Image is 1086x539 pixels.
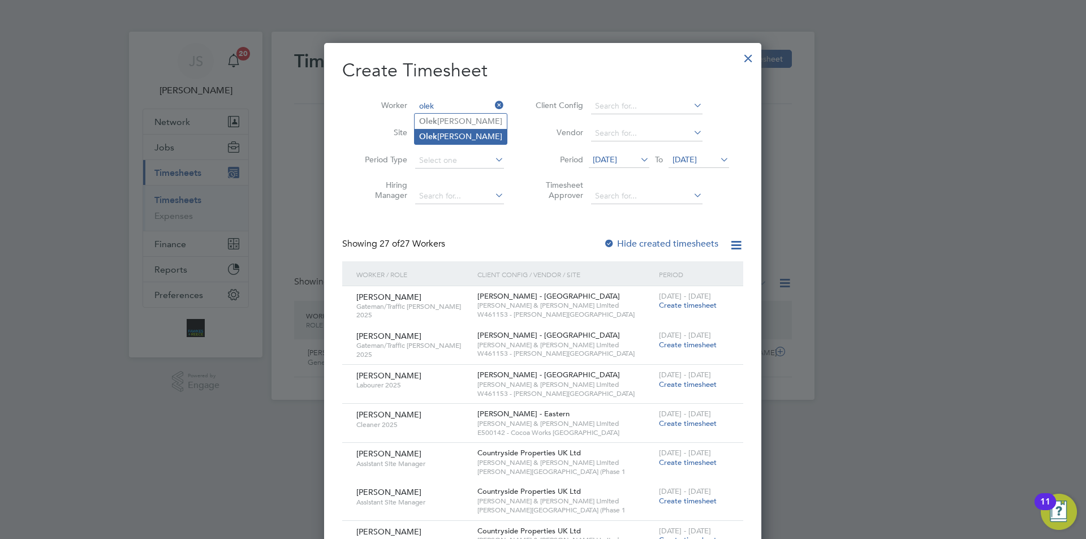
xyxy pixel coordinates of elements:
[477,409,570,419] span: [PERSON_NAME] - Eastern
[415,114,507,129] li: [PERSON_NAME]
[415,153,504,169] input: Select one
[659,486,711,496] span: [DATE] - [DATE]
[659,300,717,310] span: Create timesheet
[532,154,583,165] label: Period
[477,467,653,476] span: [PERSON_NAME][GEOGRAPHIC_DATA] (Phase 1
[659,330,711,340] span: [DATE] - [DATE]
[591,126,703,141] input: Search for...
[659,419,717,428] span: Create timesheet
[477,310,653,319] span: W461153 - [PERSON_NAME][GEOGRAPHIC_DATA]
[477,506,653,515] span: [PERSON_NAME][GEOGRAPHIC_DATA] (Phase 1
[477,458,653,467] span: [PERSON_NAME] & [PERSON_NAME] Limited
[477,340,653,350] span: [PERSON_NAME] & [PERSON_NAME] Limited
[593,154,617,165] span: [DATE]
[477,301,653,310] span: [PERSON_NAME] & [PERSON_NAME] Limited
[380,238,400,249] span: 27 of
[342,59,743,83] h2: Create Timesheet
[356,459,469,468] span: Assistant Site Manager
[356,331,421,341] span: [PERSON_NAME]
[477,497,653,506] span: [PERSON_NAME] & [PERSON_NAME] Limited
[477,486,581,496] span: Countryside Properties UK Ltd
[1040,502,1050,516] div: 11
[659,370,711,380] span: [DATE] - [DATE]
[356,370,421,381] span: [PERSON_NAME]
[356,127,407,137] label: Site
[380,238,445,249] span: 27 Workers
[356,449,421,459] span: [PERSON_NAME]
[356,381,469,390] span: Labourer 2025
[356,292,421,302] span: [PERSON_NAME]
[604,238,718,249] label: Hide created timesheets
[591,98,703,114] input: Search for...
[477,389,653,398] span: W461153 - [PERSON_NAME][GEOGRAPHIC_DATA]
[415,98,504,114] input: Search for...
[659,291,711,301] span: [DATE] - [DATE]
[356,527,421,537] span: [PERSON_NAME]
[532,180,583,200] label: Timesheet Approver
[356,498,469,507] span: Assistant Site Manager
[477,448,581,458] span: Countryside Properties UK Ltd
[673,154,697,165] span: [DATE]
[591,188,703,204] input: Search for...
[477,526,581,536] span: Countryside Properties UK Ltd
[356,341,469,359] span: Gateman/Traffic [PERSON_NAME] 2025
[356,302,469,320] span: Gateman/Traffic [PERSON_NAME] 2025
[419,132,437,141] b: Olek
[652,152,666,167] span: To
[477,349,653,358] span: W461153 - [PERSON_NAME][GEOGRAPHIC_DATA]
[477,291,620,301] span: [PERSON_NAME] - [GEOGRAPHIC_DATA]
[356,100,407,110] label: Worker
[477,380,653,389] span: [PERSON_NAME] & [PERSON_NAME] Limited
[659,496,717,506] span: Create timesheet
[659,409,711,419] span: [DATE] - [DATE]
[475,261,656,287] div: Client Config / Vendor / Site
[477,419,653,428] span: [PERSON_NAME] & [PERSON_NAME] Limited
[354,261,475,287] div: Worker / Role
[1041,494,1077,530] button: Open Resource Center, 11 new notifications
[477,428,653,437] span: E500142 - Cocoa Works [GEOGRAPHIC_DATA]
[659,458,717,467] span: Create timesheet
[659,380,717,389] span: Create timesheet
[659,340,717,350] span: Create timesheet
[342,238,447,250] div: Showing
[659,526,711,536] span: [DATE] - [DATE]
[656,261,732,287] div: Period
[419,117,437,126] b: Olek
[356,487,421,497] span: [PERSON_NAME]
[415,129,507,144] li: [PERSON_NAME]
[415,188,504,204] input: Search for...
[356,409,421,420] span: [PERSON_NAME]
[532,127,583,137] label: Vendor
[356,420,469,429] span: Cleaner 2025
[477,370,620,380] span: [PERSON_NAME] - [GEOGRAPHIC_DATA]
[356,180,407,200] label: Hiring Manager
[532,100,583,110] label: Client Config
[477,330,620,340] span: [PERSON_NAME] - [GEOGRAPHIC_DATA]
[356,154,407,165] label: Period Type
[659,448,711,458] span: [DATE] - [DATE]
